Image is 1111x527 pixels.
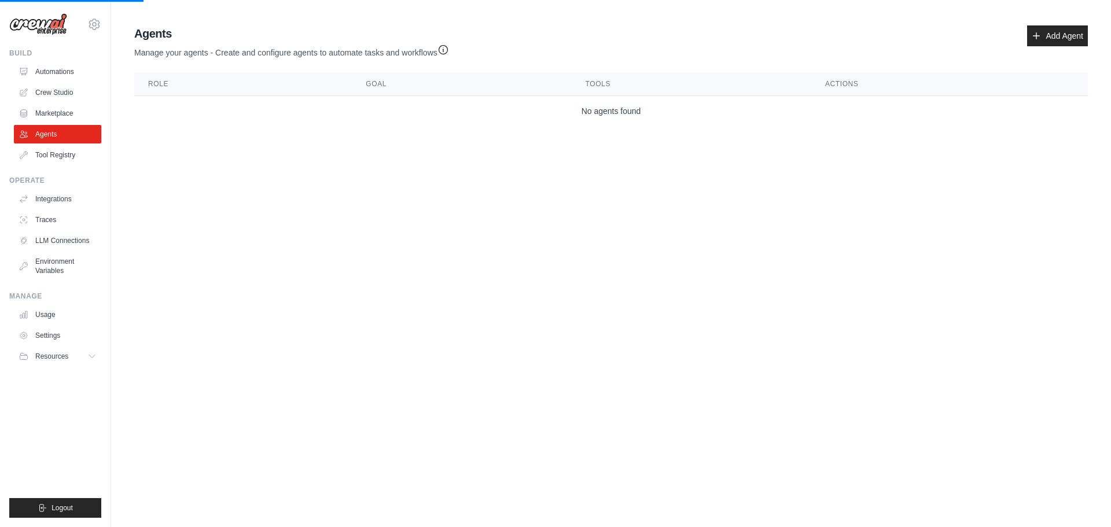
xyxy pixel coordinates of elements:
[9,13,67,35] img: Logo
[811,72,1088,96] th: Actions
[352,72,571,96] th: Goal
[9,176,101,185] div: Operate
[14,252,101,280] a: Environment Variables
[35,352,68,361] span: Resources
[14,83,101,102] a: Crew Studio
[14,211,101,229] a: Traces
[14,146,101,164] a: Tool Registry
[9,49,101,58] div: Build
[14,125,101,143] a: Agents
[9,292,101,301] div: Manage
[14,305,101,324] a: Usage
[14,326,101,345] a: Settings
[1027,25,1088,46] a: Add Agent
[51,503,73,513] span: Logout
[134,72,352,96] th: Role
[134,42,449,58] p: Manage your agents - Create and configure agents to automate tasks and workflows
[14,347,101,366] button: Resources
[9,498,101,518] button: Logout
[14,190,101,208] a: Integrations
[572,72,811,96] th: Tools
[14,231,101,250] a: LLM Connections
[134,25,449,42] h2: Agents
[14,62,101,81] a: Automations
[134,96,1088,127] td: No agents found
[14,104,101,123] a: Marketplace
